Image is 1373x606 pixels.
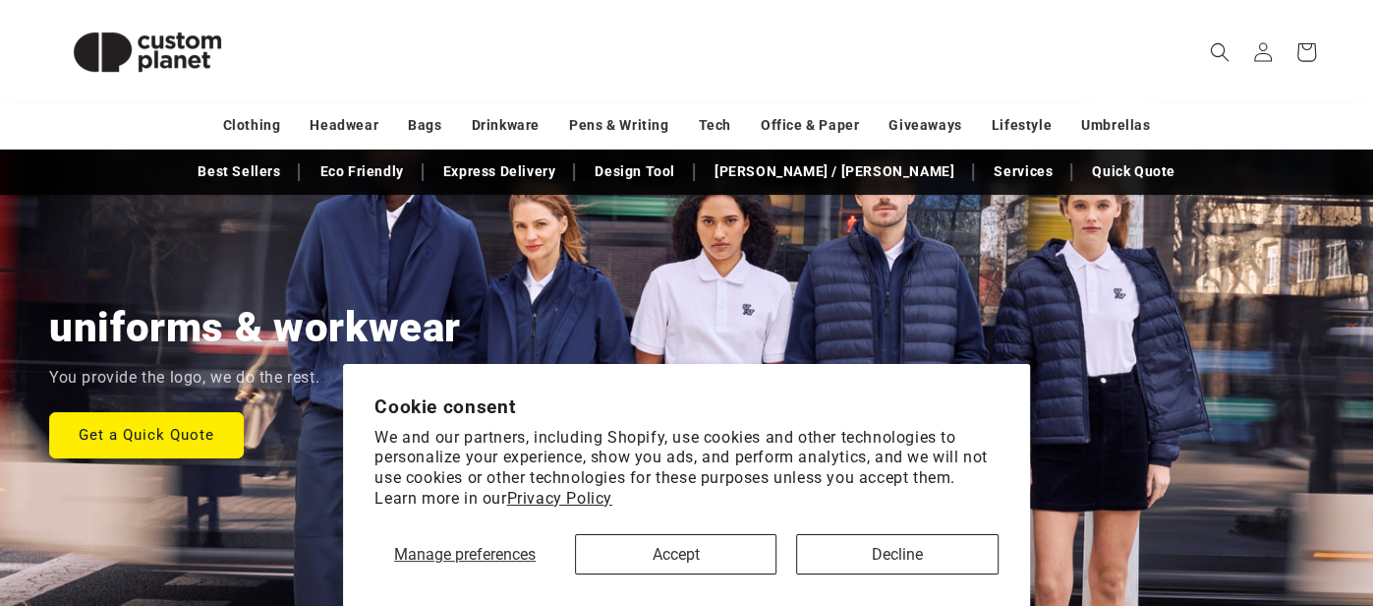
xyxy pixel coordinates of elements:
h2: uniforms & workwear [49,301,461,354]
iframe: Chat Widget [1049,394,1373,606]
a: Quick Quote [1082,154,1185,189]
p: You provide the logo, we do the rest. [49,364,319,393]
a: Get a Quick Quote [49,411,244,457]
a: Privacy Policy [506,489,611,508]
p: We and our partners, including Shopify, use cookies and other technologies to personalize your ex... [374,428,999,510]
span: Manage preferences [394,545,536,564]
h2: Cookie consent [374,395,999,418]
a: Best Sellers [188,154,290,189]
a: Tech [698,108,730,143]
a: Giveaways [888,108,961,143]
button: Decline [796,534,998,575]
button: Manage preferences [374,534,555,575]
a: Design Tool [585,154,685,189]
a: Express Delivery [433,154,566,189]
a: Services [984,154,1062,189]
a: Headwear [310,108,378,143]
a: Office & Paper [761,108,859,143]
img: Custom Planet [49,8,246,96]
a: Eco Friendly [310,154,413,189]
a: Lifestyle [992,108,1052,143]
summary: Search [1198,30,1241,74]
a: Umbrellas [1081,108,1150,143]
button: Accept [575,534,776,575]
a: Clothing [223,108,281,143]
a: Drinkware [472,108,540,143]
a: [PERSON_NAME] / [PERSON_NAME] [705,154,964,189]
a: Pens & Writing [569,108,668,143]
a: Bags [408,108,441,143]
